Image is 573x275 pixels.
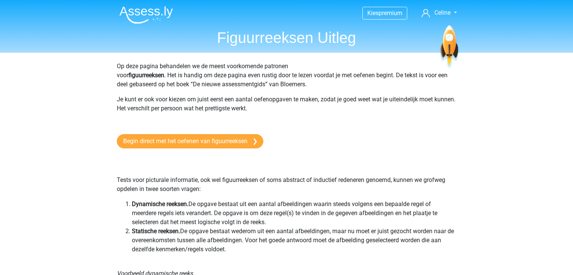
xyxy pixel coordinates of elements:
span: Celine [434,9,451,16]
b: figuurreeksen [128,72,164,79]
b: Dynamische reeksen. [132,200,188,208]
a: Begin direct met het oefenen van figuurreeksen [117,134,263,148]
b: Statische reeksen. [132,228,180,235]
li: De opgave bestaat wederom uit een aantal afbeeldingen, maar nu moet er juist gezocht worden naar ... [132,227,457,254]
h1: Figuurreeksen Uitleg [113,29,460,47]
p: Tests voor picturale informatie, ook wel figuurreeksen of soms abstract of inductief redeneren ge... [117,157,457,194]
img: arrow-right.e5bd35279c78.svg [254,138,257,145]
span: premium [379,9,402,17]
a: Kiespremium [363,8,407,18]
a: Celine [419,8,460,17]
p: Op deze pagina behandelen we de meest voorkomende patronen voor . Het is handig om deze pagina ev... [117,62,457,89]
img: Assessly [119,6,173,24]
li: De opgave bestaat uit een aantal afbeeldingen waarin steeds volgens een bepaalde regel of meerder... [132,200,457,227]
img: spaceship.7d73109d6933.svg [439,25,460,69]
p: Je kunt er ook voor kiezen om juist eerst een aantal oefenopgaven te maken, zodat je goed weet wa... [117,95,457,122]
span: Kies [367,9,379,17]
